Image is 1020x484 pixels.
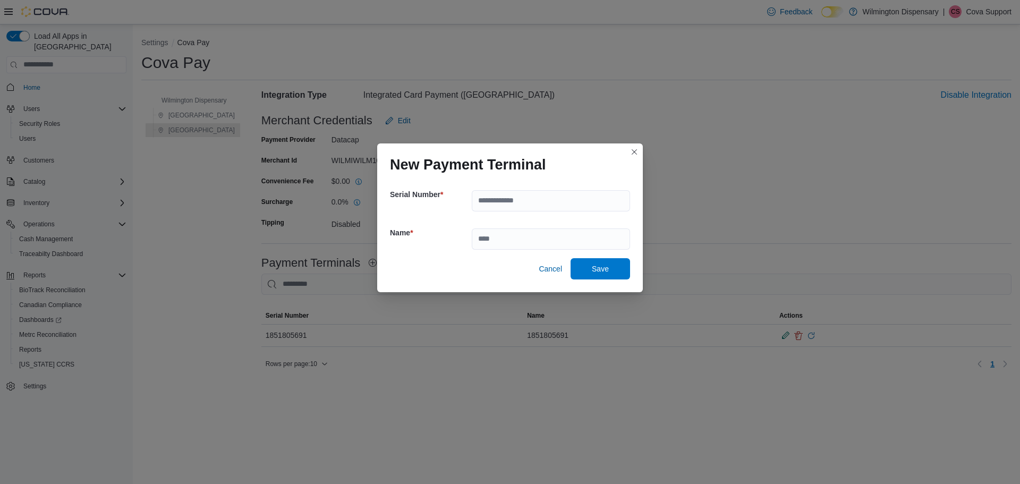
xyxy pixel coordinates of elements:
[390,156,546,173] h1: New Payment Terminal
[390,184,470,205] h5: Serial Number
[628,146,641,158] button: Closes this modal window
[571,258,630,279] button: Save
[390,222,470,243] h5: Name
[539,264,562,274] span: Cancel
[534,258,566,279] button: Cancel
[592,264,609,274] span: Save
